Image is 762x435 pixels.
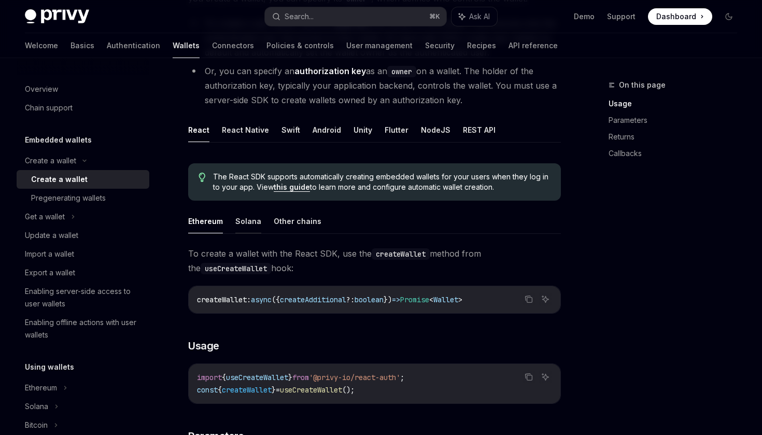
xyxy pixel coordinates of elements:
[539,292,552,306] button: Ask AI
[222,385,272,395] span: createWallet
[212,33,254,58] a: Connectors
[429,12,440,21] span: ⌘ K
[197,373,222,382] span: import
[280,295,346,304] span: createAdditional
[17,263,149,282] a: Export a wallet
[25,83,58,95] div: Overview
[721,8,737,25] button: Toggle dark mode
[173,33,200,58] a: Wallets
[25,9,89,24] img: dark logo
[292,373,309,382] span: from
[425,33,455,58] a: Security
[467,33,496,58] a: Recipes
[385,118,408,142] button: Flutter
[25,134,92,146] h5: Embedded wallets
[17,226,149,245] a: Update a wallet
[451,7,497,26] button: Ask AI
[384,295,392,304] span: })
[609,129,745,145] a: Returns
[522,292,535,306] button: Copy the contents from the code block
[25,419,48,431] div: Bitcoin
[421,118,450,142] button: NodeJS
[226,373,288,382] span: useCreateWallet
[309,373,400,382] span: '@privy-io/react-auth'
[522,370,535,384] button: Copy the contents from the code block
[429,295,433,304] span: <
[222,118,269,142] button: React Native
[342,385,355,395] span: ();
[25,285,143,310] div: Enabling server-side access to user wallets
[313,118,341,142] button: Android
[346,33,413,58] a: User management
[509,33,558,58] a: API reference
[25,361,74,373] h5: Using wallets
[188,246,561,275] span: To create a wallet with the React SDK, use the method from the hook:
[197,295,247,304] span: createWallet
[188,209,223,233] button: Ethereum
[199,173,206,182] svg: Tip
[272,385,276,395] span: }
[25,316,143,341] div: Enabling offline actions with user wallets
[656,11,696,22] span: Dashboard
[648,8,712,25] a: Dashboard
[294,66,366,76] strong: authorization key
[17,80,149,99] a: Overview
[25,400,48,413] div: Solana
[355,295,384,304] span: boolean
[400,295,429,304] span: Promise
[609,112,745,129] a: Parameters
[25,211,65,223] div: Get a wallet
[31,192,106,204] div: Pregenerating wallets
[25,382,57,394] div: Ethereum
[281,118,300,142] button: Swift
[251,295,272,304] span: async
[17,170,149,189] a: Create a wallet
[539,370,552,384] button: Ask AI
[218,385,222,395] span: {
[197,385,218,395] span: const
[346,295,355,304] span: ?:
[400,373,404,382] span: ;
[285,10,314,23] div: Search...
[609,145,745,162] a: Callbacks
[619,79,666,91] span: On this page
[25,102,73,114] div: Chain support
[107,33,160,58] a: Authentication
[25,33,58,58] a: Welcome
[235,209,261,233] button: Solana
[25,248,74,260] div: Import a wallet
[288,373,292,382] span: }
[188,339,219,353] span: Usage
[188,64,561,107] li: Or, you can specify an as an on a wallet. The holder of the authorization key, typically your app...
[31,173,88,186] div: Create a wallet
[17,245,149,263] a: Import a wallet
[607,11,636,22] a: Support
[266,33,334,58] a: Policies & controls
[70,33,94,58] a: Basics
[25,155,76,167] div: Create a wallet
[392,295,400,304] span: =>
[469,11,490,22] span: Ask AI
[213,172,551,192] span: The React SDK supports automatically creating embedded wallets for your users when they log in to...
[433,295,458,304] span: Wallet
[387,66,416,77] code: owner
[458,295,462,304] span: >
[280,385,342,395] span: useCreateWallet
[247,295,251,304] span: :
[201,263,271,274] code: useCreateWallet
[372,248,430,260] code: createWallet
[463,118,496,142] button: REST API
[17,99,149,117] a: Chain support
[354,118,372,142] button: Unity
[265,7,446,26] button: Search...⌘K
[25,266,75,279] div: Export a wallet
[609,95,745,112] a: Usage
[274,209,321,233] button: Other chains
[574,11,595,22] a: Demo
[276,385,280,395] span: =
[188,118,209,142] button: React
[17,313,149,344] a: Enabling offline actions with user wallets
[25,229,78,242] div: Update a wallet
[274,183,310,192] a: this guide
[272,295,280,304] span: ({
